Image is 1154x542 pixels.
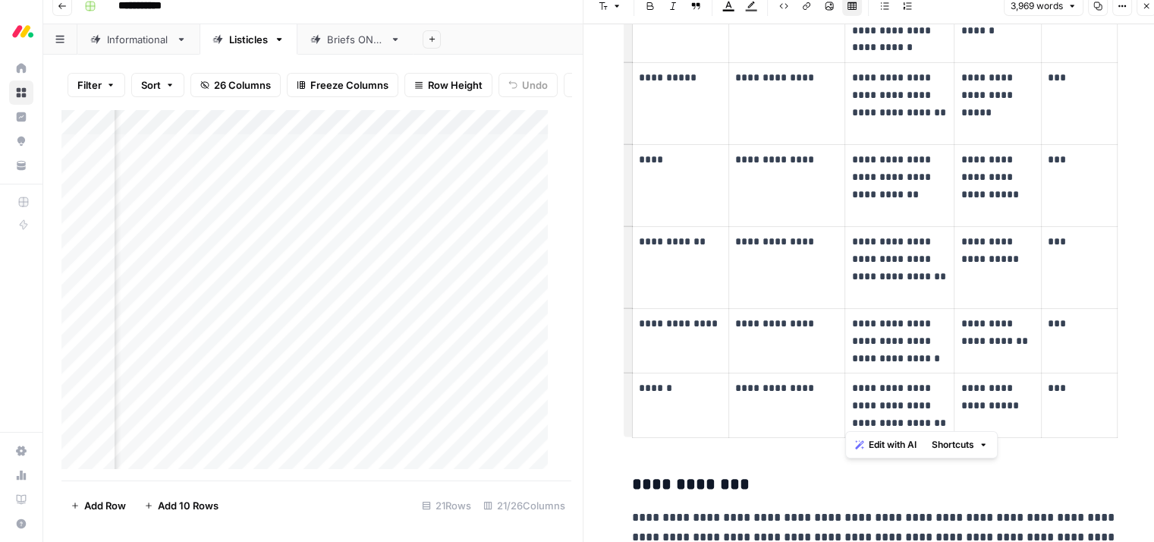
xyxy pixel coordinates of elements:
[9,17,36,45] img: Monday.com Logo
[9,439,33,463] a: Settings
[310,77,388,93] span: Freeze Columns
[849,435,923,455] button: Edit with AI
[327,32,384,47] div: Briefs ONLY
[131,73,184,97] button: Sort
[869,438,917,452] span: Edit with AI
[107,32,170,47] div: Informational
[932,438,974,452] span: Shortcuts
[84,498,126,513] span: Add Row
[9,105,33,129] a: Insights
[9,463,33,487] a: Usage
[9,80,33,105] a: Browse
[297,24,413,55] a: Briefs ONLY
[428,77,483,93] span: Row Height
[498,73,558,97] button: Undo
[404,73,492,97] button: Row Height
[9,129,33,153] a: Opportunities
[9,153,33,178] a: Your Data
[9,487,33,512] a: Learning Hub
[190,73,281,97] button: 26 Columns
[9,512,33,536] button: Help + Support
[61,493,135,518] button: Add Row
[9,56,33,80] a: Home
[68,73,125,97] button: Filter
[9,12,33,50] button: Workspace: Monday.com
[200,24,297,55] a: Listicles
[416,493,477,518] div: 21 Rows
[77,24,200,55] a: Informational
[77,77,102,93] span: Filter
[287,73,398,97] button: Freeze Columns
[141,77,161,93] span: Sort
[926,435,994,455] button: Shortcuts
[229,32,268,47] div: Listicles
[522,77,548,93] span: Undo
[135,493,228,518] button: Add 10 Rows
[158,498,219,513] span: Add 10 Rows
[477,493,571,518] div: 21/26 Columns
[214,77,271,93] span: 26 Columns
